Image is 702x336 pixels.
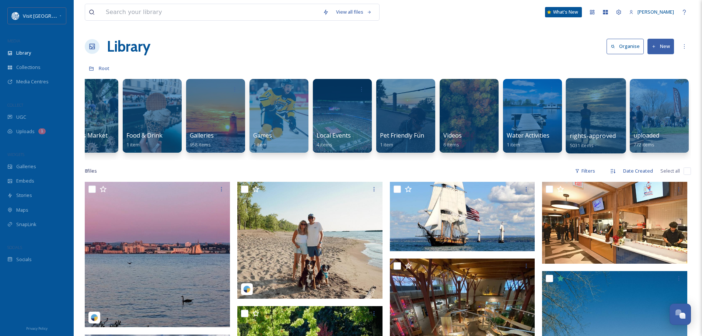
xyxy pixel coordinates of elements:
span: MEDIA [7,38,20,44]
span: 4 items [317,141,332,148]
span: Collections [16,64,41,71]
span: Pet Friendly Fun [380,131,424,139]
span: 8 file s [85,167,97,174]
a: Library [107,35,150,58]
div: Date Created [619,164,657,178]
a: Water Activities1 item [507,132,549,148]
span: Videos [443,131,462,139]
span: uploaded [633,131,659,139]
a: uploaded772 items [633,132,659,148]
span: Food & Drink [126,131,163,139]
img: snapsea-logo.png [91,314,98,321]
img: alex_siford18-5976525.jpg [237,182,383,298]
span: UGC [16,114,26,121]
span: Socials [16,256,32,263]
span: 1 item [253,141,266,148]
span: WIDGETS [7,152,24,157]
span: 958 items [190,141,211,148]
span: COLLECT [7,102,23,108]
a: Food & Drink1 item [126,132,163,148]
a: Games1 item [253,132,272,148]
span: Galleries [16,163,36,170]
button: Organise [607,39,644,54]
a: Pet Friendly Fun1 item [380,132,424,148]
span: Games [253,131,272,139]
img: snapsea-logo.png [243,285,251,293]
a: Privacy Policy [26,323,48,332]
span: Library [16,49,31,56]
span: Privacy Policy [26,326,48,331]
a: Root [99,64,109,73]
a: Galleries958 items [190,132,214,148]
img: 143276290_10157851727008639_4313502851707378313_n.jpg [390,182,535,251]
a: [PERSON_NAME] [625,5,678,19]
span: Root [99,65,109,72]
span: 1 item [126,141,140,148]
span: Maps [16,207,28,214]
span: Media Centres [16,78,49,85]
span: Embeds [16,177,34,184]
span: Local Events [317,131,351,139]
span: Galleries [190,131,214,139]
a: View all files [332,5,376,19]
span: 772 items [633,141,654,148]
span: Select all [660,167,680,174]
span: rights-approved [570,132,616,140]
div: Filters [571,164,599,178]
button: New [647,39,674,54]
span: SnapLink [16,221,36,228]
a: rights-approved5031 items [570,132,616,149]
span: SOCIALS [7,245,22,250]
img: _jeffreyallen_-6053257.jpg [85,182,230,327]
a: Videos6 items [443,132,462,148]
span: 6 items [443,141,459,148]
span: Visit [GEOGRAPHIC_DATA] [23,12,80,19]
a: Farmers Market [63,132,108,148]
span: 1 item [380,141,393,148]
span: Uploads [16,128,35,135]
img: download%20%281%29.png [12,12,19,20]
span: Stories [16,192,32,199]
span: [PERSON_NAME] [638,8,674,15]
span: 1 item [507,141,520,148]
a: Local Events4 items [317,132,351,148]
span: Water Activities [507,131,549,139]
div: 1 [38,128,46,134]
span: 5031 items [570,142,594,148]
a: What's New [545,7,582,17]
button: Open Chat [670,304,691,325]
img: 05d9797d-73d4-4ed3-87df-e787b87904e1-p3Foodhall111821.webp [542,182,687,264]
span: Farmers Market [63,131,108,139]
input: Search your library [102,4,319,20]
